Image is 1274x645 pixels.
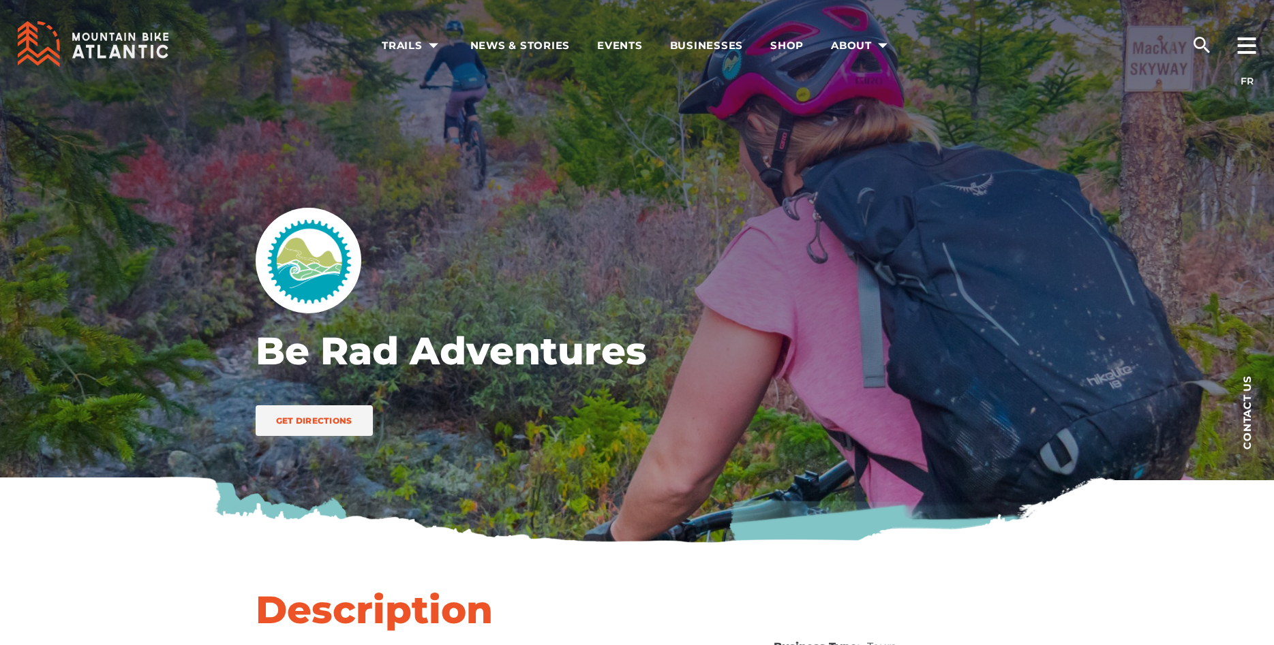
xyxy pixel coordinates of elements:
h1: Be Rad Adventures [256,327,760,375]
span: Contact us [1242,375,1252,450]
span: About [831,39,892,52]
span: Shop [770,39,804,52]
a: FR [1241,75,1254,87]
span: Businesses [670,39,744,52]
img: Be Rad Adventures [262,215,354,305]
ion-icon: arrow dropdown [424,36,443,55]
span: Get Directions [276,415,352,426]
span: Trails [382,39,443,52]
ion-icon: arrow dropdown [873,36,892,55]
h2: Description [256,586,699,633]
ion-icon: search [1191,34,1213,56]
a: Get Directions [256,405,373,436]
span: Events [597,39,643,52]
span: News & Stories [470,39,571,52]
a: Contact us [1219,354,1274,470]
